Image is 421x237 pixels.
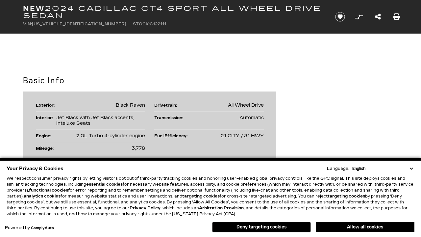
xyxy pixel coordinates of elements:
div: Transmission: [154,115,186,120]
h2: Basic Info [23,75,276,87]
select: Language Select [351,166,414,171]
span: VIN: [23,22,32,26]
strong: targeting cookies [182,194,220,198]
a: Share this New 2024 Cadillac CT4 Sport All Wheel Drive Sedan [375,12,381,21]
button: Save vehicle [333,12,347,22]
div: Drivetrain: [154,102,180,108]
span: [US_VEHICLE_IDENTIFICATION_NUMBER] [32,22,126,26]
span: Black Raven [116,102,145,108]
div: Exterior: [36,102,58,108]
div: Interior: [36,115,56,120]
strong: essential cookies [86,182,123,187]
p: We respect consumer privacy rights by letting visitors opt out of third-party tracking cookies an... [7,175,414,217]
span: 21 CITY / 31 HWY [221,133,264,139]
div: Engine: [36,133,55,139]
strong: functional cookies [29,188,68,193]
div: Language: [327,167,349,171]
span: Jet Black with Jet Black accents, Inteluxe Seats [56,115,134,126]
button: Allow all cookies [316,222,414,232]
strong: New [23,5,45,13]
div: Powered by [5,226,54,230]
button: Deny targeting cookies [212,222,311,232]
div: Mileage: [36,145,57,151]
a: ComplyAuto [31,226,54,230]
h1: 2024 Cadillac CT4 Sport All Wheel Drive Sedan [23,5,324,19]
span: Stock: [133,22,150,26]
span: C122111 [150,22,166,26]
span: 3,778 [132,145,145,151]
span: Automatic [239,115,264,120]
a: Print this New 2024 Cadillac CT4 Sport All Wheel Drive Sedan [393,12,400,21]
strong: Arbitration Provision [199,206,244,210]
span: All Wheel Drive [228,102,264,108]
strong: targeting cookies [328,194,365,198]
strong: analytics cookies [24,194,61,198]
span: 2.0L Turbo 4-cylinder engine [76,133,145,139]
a: Privacy Policy [130,206,161,210]
div: Fuel Efficiency: [154,133,191,139]
span: Your Privacy & Cookies [7,164,63,173]
button: Compare vehicle [354,12,364,22]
